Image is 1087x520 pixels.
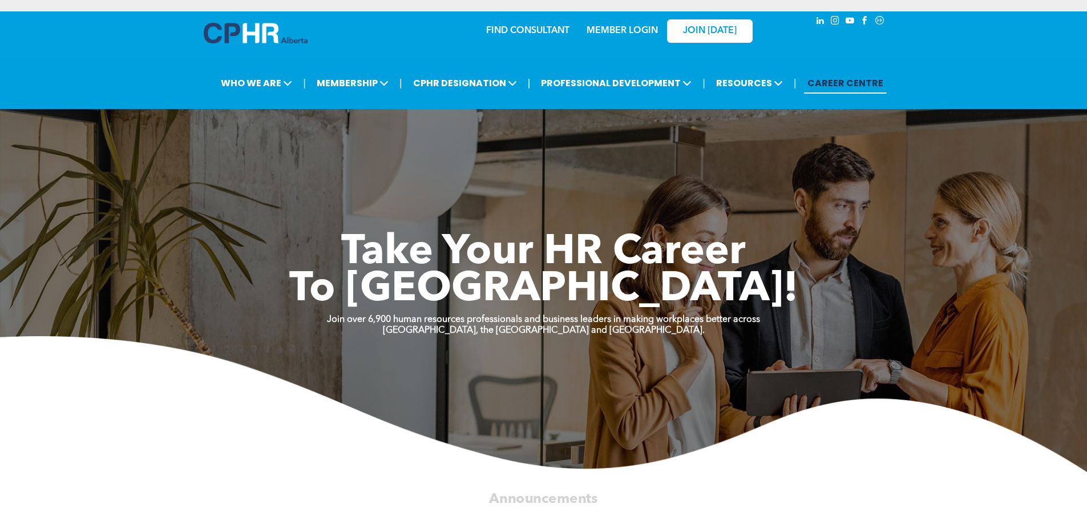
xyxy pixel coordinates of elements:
li: | [528,71,531,95]
strong: Join over 6,900 human resources professionals and business leaders in making workplaces better ac... [327,315,760,324]
span: MEMBERSHIP [313,72,392,94]
a: youtube [844,14,856,30]
span: WHO WE ARE [217,72,296,94]
a: Social network [874,14,886,30]
a: facebook [859,14,871,30]
span: RESOURCES [713,72,786,94]
li: | [794,71,797,95]
li: | [702,71,705,95]
img: A blue and white logo for cp alberta [204,23,308,43]
span: CPHR DESIGNATION [410,72,520,94]
span: To [GEOGRAPHIC_DATA]! [289,269,798,311]
strong: [GEOGRAPHIC_DATA], the [GEOGRAPHIC_DATA] and [GEOGRAPHIC_DATA]. [383,326,705,335]
span: Take Your HR Career [341,232,746,273]
a: linkedin [814,14,827,30]
a: CAREER CENTRE [804,72,887,94]
a: FIND CONSULTANT [486,26,569,35]
span: Announcements [489,492,597,506]
li: | [303,71,306,95]
a: JOIN [DATE] [667,19,753,43]
a: instagram [829,14,842,30]
span: JOIN [DATE] [683,26,737,37]
li: | [399,71,402,95]
span: PROFESSIONAL DEVELOPMENT [538,72,695,94]
a: MEMBER LOGIN [587,26,658,35]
